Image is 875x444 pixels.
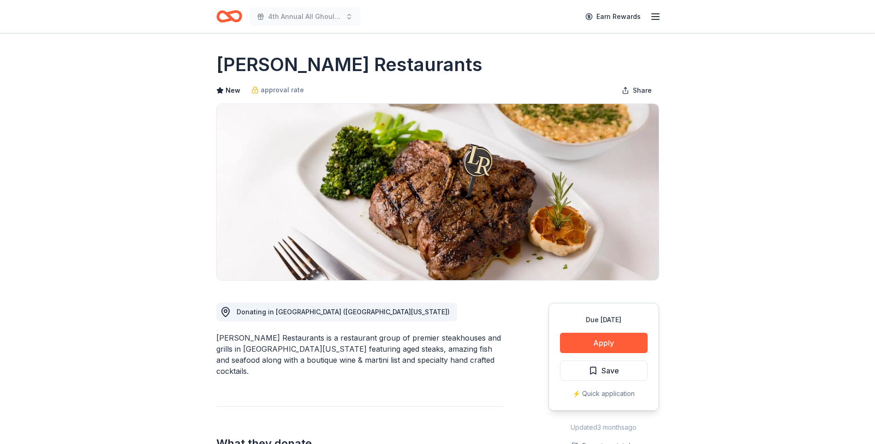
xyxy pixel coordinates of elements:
[251,84,304,96] a: approval rate
[216,52,482,78] h1: [PERSON_NAME] Restaurants
[237,308,450,316] span: Donating in [GEOGRAPHIC_DATA] ([GEOGRAPHIC_DATA][US_STATE])
[250,7,360,26] button: 4th Annual All Ghouls Gala
[633,85,652,96] span: Share
[261,84,304,96] span: approval rate
[226,85,240,96] span: New
[580,8,646,25] a: Earn Rewards
[216,332,504,377] div: [PERSON_NAME] Restaurants is a restaurant group of premier steakhouses and grills in [GEOGRAPHIC_...
[548,422,659,433] div: Updated 3 months ago
[601,365,619,377] span: Save
[216,6,242,27] a: Home
[560,314,648,325] div: Due [DATE]
[560,360,648,381] button: Save
[268,11,342,22] span: 4th Annual All Ghouls Gala
[614,81,659,100] button: Share
[560,388,648,399] div: ⚡️ Quick application
[217,104,659,280] img: Image for Larsen's Restaurants
[560,333,648,353] button: Apply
